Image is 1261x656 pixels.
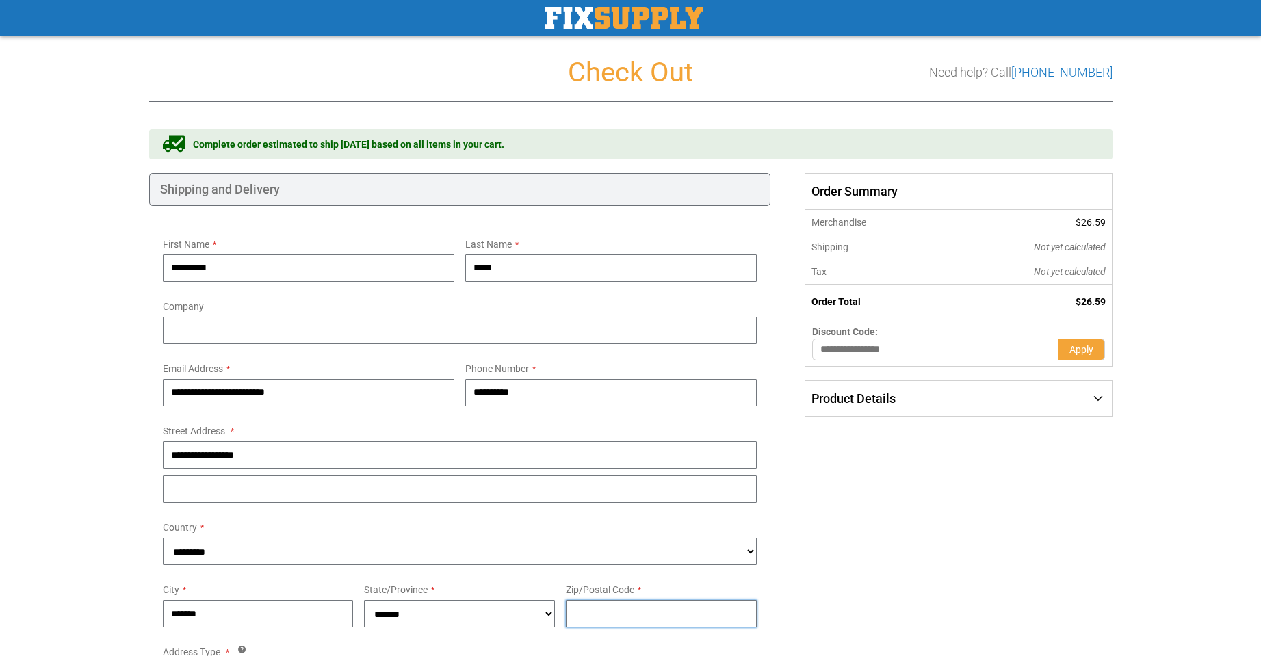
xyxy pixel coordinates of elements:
span: Complete order estimated to ship [DATE] based on all items in your cart. [193,137,504,151]
span: Country [163,522,197,533]
div: Shipping and Delivery [149,173,771,206]
span: $26.59 [1076,217,1106,228]
span: Street Address [163,425,225,436]
span: $26.59 [1076,296,1106,307]
span: Phone Number [465,363,529,374]
span: Apply [1069,344,1093,355]
span: Product Details [811,391,896,406]
a: store logo [545,7,703,29]
span: Company [163,301,204,312]
span: Discount Code: [812,326,878,337]
img: Fix Industrial Supply [545,7,703,29]
span: City [163,584,179,595]
span: Zip/Postal Code [566,584,634,595]
span: First Name [163,239,209,250]
h1: Check Out [149,57,1113,88]
span: Order Summary [805,173,1112,210]
strong: Order Total [811,296,861,307]
span: Shipping [811,241,848,252]
button: Apply [1058,339,1105,360]
span: Email Address [163,363,223,374]
span: State/Province [364,584,428,595]
th: Merchandise [805,210,941,235]
span: Not yet calculated [1034,241,1106,252]
a: [PHONE_NUMBER] [1011,65,1113,79]
span: Not yet calculated [1034,266,1106,277]
h3: Need help? Call [929,66,1113,79]
th: Tax [805,259,941,285]
span: Last Name [465,239,512,250]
